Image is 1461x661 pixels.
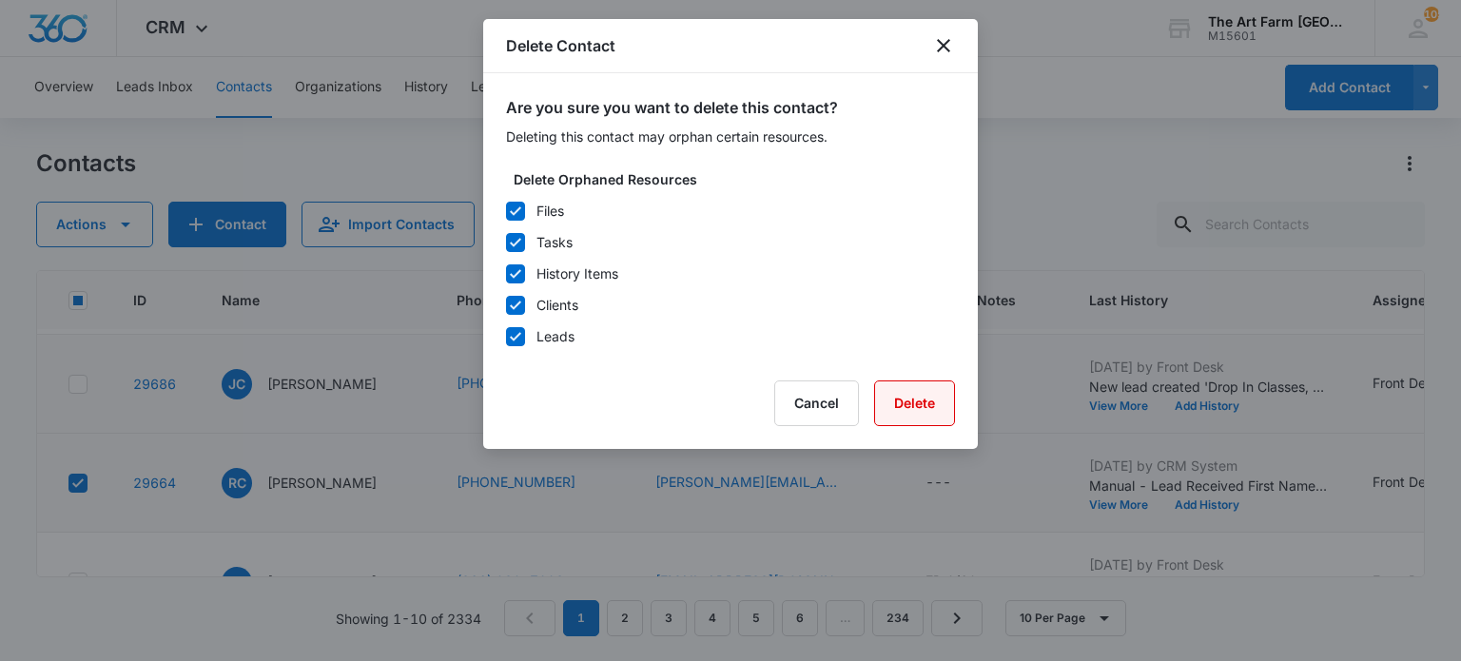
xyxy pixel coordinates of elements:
div: Files [536,201,564,221]
label: Delete Orphaned Resources [514,169,963,189]
div: History Items [536,263,618,283]
button: close [932,34,955,57]
p: Deleting this contact may orphan certain resources. [506,126,955,146]
button: Cancel [774,380,859,426]
div: Leads [536,326,575,346]
div: Tasks [536,232,573,252]
h1: Delete Contact [506,34,615,57]
button: Delete [874,380,955,426]
h2: Are you sure you want to delete this contact? [506,96,955,119]
div: Clients [536,295,578,315]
